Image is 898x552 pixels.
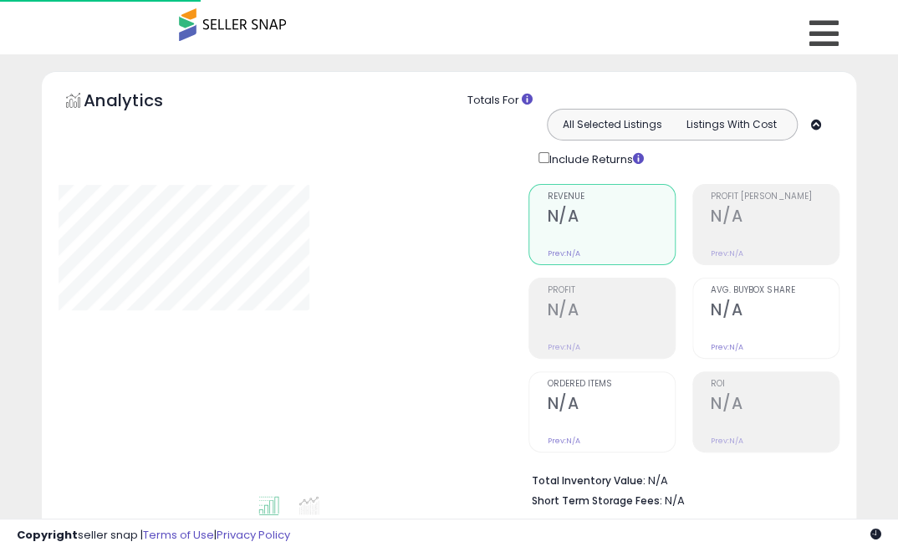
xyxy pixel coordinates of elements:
[547,192,675,202] span: Revenue
[531,493,661,508] b: Short Term Storage Fees:
[711,394,839,417] h2: N/A
[17,527,78,543] strong: Copyright
[217,527,290,543] a: Privacy Policy
[711,207,839,229] h2: N/A
[547,394,675,417] h2: N/A
[531,469,827,489] li: N/A
[671,114,792,135] button: Listings With Cost
[552,114,672,135] button: All Selected Listings
[711,300,839,323] h2: N/A
[711,436,743,446] small: Prev: N/A
[547,436,579,446] small: Prev: N/A
[531,473,645,488] b: Total Inventory Value:
[84,89,196,116] h5: Analytics
[547,300,675,323] h2: N/A
[664,493,684,509] span: N/A
[547,342,579,352] small: Prev: N/A
[711,342,743,352] small: Prev: N/A
[711,286,839,295] span: Avg. Buybox Share
[711,248,743,258] small: Prev: N/A
[711,192,839,202] span: Profit [PERSON_NAME]
[17,528,290,544] div: seller snap | |
[467,93,844,109] div: Totals For
[526,149,664,168] div: Include Returns
[711,380,839,389] span: ROI
[547,286,675,295] span: Profit
[547,380,675,389] span: Ordered Items
[547,207,675,229] h2: N/A
[547,248,579,258] small: Prev: N/A
[143,527,214,543] a: Terms of Use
